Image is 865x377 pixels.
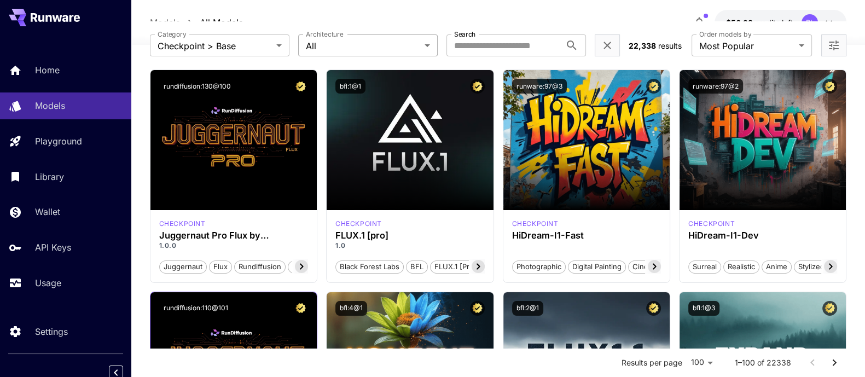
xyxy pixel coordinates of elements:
span: rundiffusion [235,262,285,272]
div: $56.97855 [725,17,793,28]
div: PL [802,14,818,31]
span: Most Popular [699,39,794,53]
button: rundiffusion:110@101 [159,301,233,316]
button: bfl:1@3 [688,301,719,316]
button: Certified Model – Vetted for best performance and includes a commercial license. [646,79,661,94]
nav: breadcrumb [150,16,243,29]
a: Models [150,16,180,29]
button: Clear filters (1) [601,39,614,53]
h3: FLUX.1 [pro] [335,230,484,241]
button: bfl:1@1 [335,79,365,94]
span: Digital Painting [568,262,625,272]
span: Anime [762,262,791,272]
p: 1–100 of 22338 [734,357,791,368]
span: Stylized [794,262,828,272]
label: Order models by [699,30,751,39]
button: Realistic [723,259,759,274]
button: juggernaut [159,259,207,274]
p: Library [35,170,64,183]
div: HiDream Fast [512,219,559,229]
button: Certified Model – Vetted for best performance and includes a commercial license. [822,301,837,316]
span: BFL [407,262,427,272]
button: flux [209,259,232,274]
span: pro [288,262,307,272]
button: runware:97@2 [688,79,743,94]
button: BFL [406,259,428,274]
p: API Keys [35,241,71,254]
label: Search [454,30,475,39]
span: $56.98 [725,18,754,27]
button: rundiffusion [234,259,286,274]
p: Models [35,99,65,112]
label: Architecture [306,30,343,39]
h3: HiDream-I1-Fast [512,230,661,241]
button: Open more filters [827,39,840,53]
span: Checkpoint > Base [158,39,272,53]
span: All [306,39,420,53]
button: Certified Model – Vetted for best performance and includes a commercial license. [293,79,308,94]
span: results [658,41,682,50]
p: 1.0.0 [159,241,308,251]
button: Black Forest Labs [335,259,404,274]
button: Stylized [794,259,829,274]
button: Cinematic [628,259,670,274]
button: rundiffusion:130@100 [159,79,235,94]
p: Settings [35,325,68,338]
button: pro [288,259,308,274]
span: juggernaut [160,262,206,272]
h3: HiDream-I1-Dev [688,230,837,241]
span: Photographic [513,262,565,272]
span: FLUX.1 [pro] [431,262,480,272]
button: bfl:4@1 [335,301,367,316]
button: $56.97855PL [715,10,846,35]
button: Certified Model – Vetted for best performance and includes a commercial license. [470,79,485,94]
p: Wallet [35,205,60,218]
button: Digital Painting [568,259,626,274]
p: Usage [35,276,61,289]
span: Cinematic [629,262,670,272]
a: All Models [200,16,243,29]
span: flux [210,262,231,272]
button: Go to next page [823,352,845,374]
h3: Juggernaut Pro Flux by RunDiffusion [159,230,308,241]
span: 22,338 [629,41,656,50]
p: 1.0 [335,241,484,251]
p: checkpoint [159,219,206,229]
button: Certified Model – Vetted for best performance and includes a commercial license. [293,301,308,316]
p: checkpoint [335,219,382,229]
button: Certified Model – Vetted for best performance and includes a commercial license. [646,301,661,316]
div: HiDream Dev [688,219,735,229]
span: Surreal [689,262,721,272]
label: Category [158,30,187,39]
button: Certified Model – Vetted for best performance and includes a commercial license. [822,79,837,94]
p: checkpoint [512,219,559,229]
button: Photographic [512,259,566,274]
p: Playground [35,135,82,148]
span: Black Forest Labs [336,262,403,272]
div: fluxpro [335,219,382,229]
div: FLUX.1 D [159,219,206,229]
p: Home [35,63,60,77]
span: Realistic [724,262,759,272]
button: bfl:2@1 [512,301,543,316]
button: Anime [762,259,792,274]
button: Certified Model – Vetted for best performance and includes a commercial license. [470,301,485,316]
span: credits left [754,18,793,27]
p: checkpoint [688,219,735,229]
div: 100 [686,355,717,370]
button: runware:97@3 [512,79,567,94]
button: FLUX.1 [pro] [430,259,481,274]
p: Results per page [621,357,682,368]
button: Surreal [688,259,721,274]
